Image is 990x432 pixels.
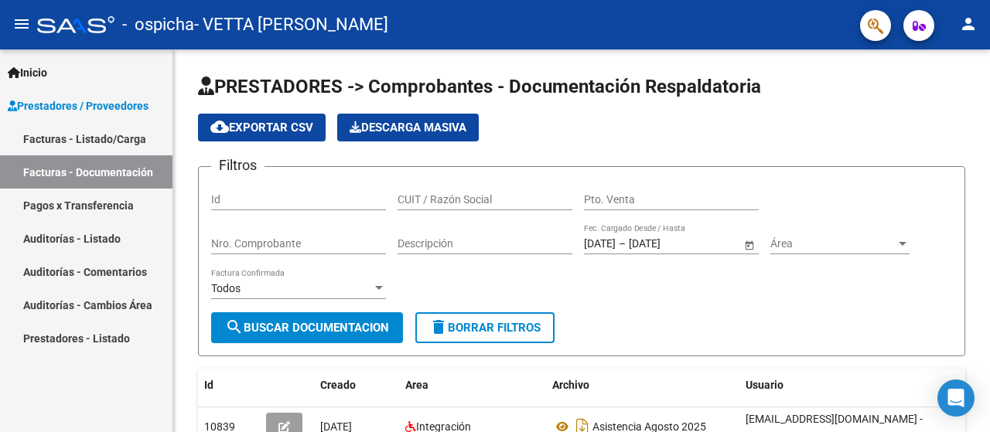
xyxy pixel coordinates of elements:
[619,237,626,250] span: –
[314,369,399,402] datatable-header-cell: Creado
[198,76,761,97] span: PRESTADORES -> Comprobantes - Documentación Respaldatoria
[546,369,739,402] datatable-header-cell: Archivo
[320,379,356,391] span: Creado
[8,97,148,114] span: Prestadores / Proveedores
[194,8,388,42] span: - VETTA [PERSON_NAME]
[399,369,546,402] datatable-header-cell: Area
[337,114,479,141] app-download-masive: Descarga masiva de comprobantes (adjuntos)
[629,237,705,250] input: Fecha fin
[429,321,541,335] span: Borrar Filtros
[405,379,428,391] span: Area
[211,312,403,343] button: Buscar Documentacion
[8,64,47,81] span: Inicio
[211,155,265,176] h3: Filtros
[770,237,896,250] span: Área
[122,8,194,42] span: - ospicha
[415,312,555,343] button: Borrar Filtros
[210,117,229,136] mat-icon: cloud_download
[937,379,975,417] div: Open Intercom Messenger
[746,379,783,391] span: Usuario
[225,321,389,335] span: Buscar Documentacion
[350,121,466,134] span: Descarga Masiva
[739,369,971,402] datatable-header-cell: Usuario
[337,114,479,141] button: Descarga Masiva
[225,318,244,336] mat-icon: search
[959,15,978,33] mat-icon: person
[211,282,241,294] span: Todos
[12,15,31,33] mat-icon: menu
[584,237,616,250] input: Fecha inicio
[210,121,313,134] span: Exportar CSV
[429,318,448,336] mat-icon: delete
[741,236,757,253] button: Open calendar
[198,114,326,141] button: Exportar CSV
[204,379,213,391] span: Id
[552,379,589,391] span: Archivo
[198,369,260,402] datatable-header-cell: Id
